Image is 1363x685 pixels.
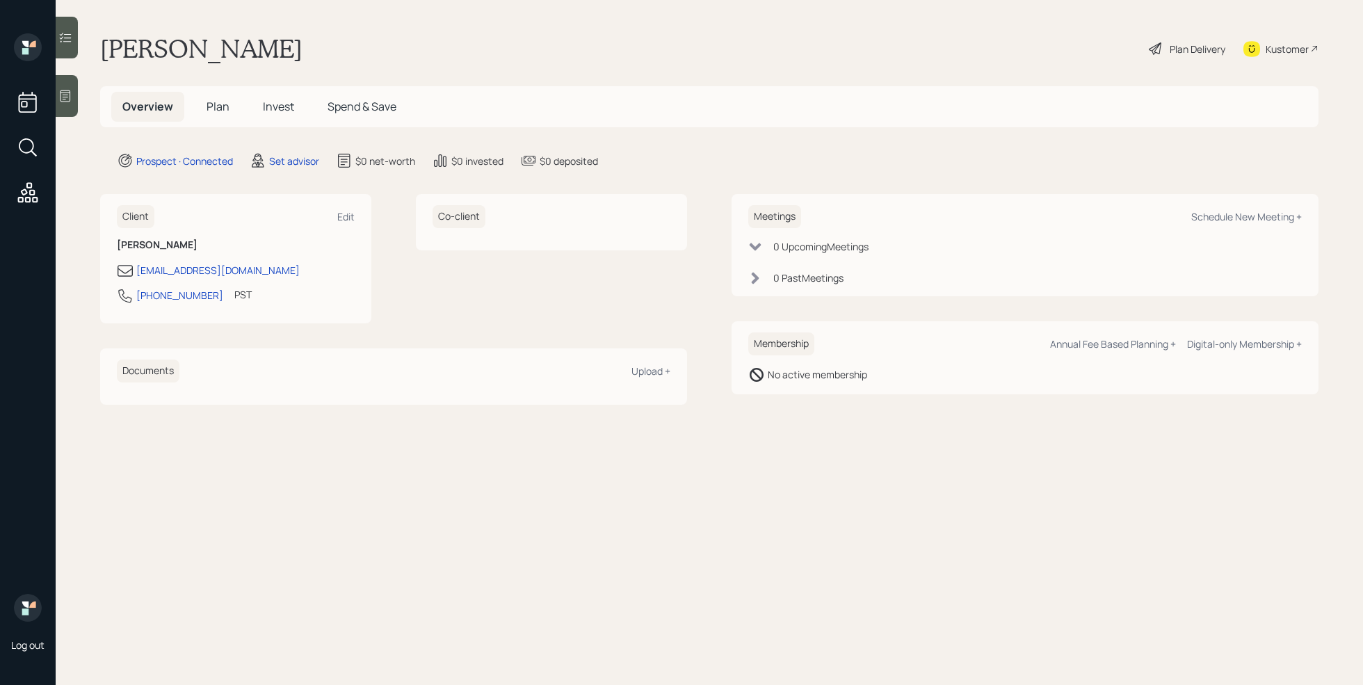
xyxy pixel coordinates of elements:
div: [PHONE_NUMBER] [136,288,223,303]
div: Digital-only Membership + [1187,337,1302,350]
span: Plan [207,99,229,114]
div: Edit [337,210,355,223]
div: Log out [11,638,45,652]
div: Plan Delivery [1170,42,1225,56]
h6: Documents [117,360,179,382]
div: 0 Upcoming Meeting s [773,239,869,254]
h1: [PERSON_NAME] [100,33,303,64]
h6: [PERSON_NAME] [117,239,355,251]
div: Kustomer [1266,42,1309,56]
img: retirable_logo.png [14,594,42,622]
span: Spend & Save [328,99,396,114]
h6: Meetings [748,205,801,228]
div: [EMAIL_ADDRESS][DOMAIN_NAME] [136,263,300,277]
h6: Membership [748,332,814,355]
div: Prospect · Connected [136,154,233,168]
div: No active membership [768,367,867,382]
span: Invest [263,99,294,114]
div: $0 deposited [540,154,598,168]
h6: Client [117,205,154,228]
div: Set advisor [269,154,319,168]
div: $0 net-worth [355,154,415,168]
div: Annual Fee Based Planning + [1050,337,1176,350]
div: 0 Past Meeting s [773,271,844,285]
div: Schedule New Meeting + [1191,210,1302,223]
div: PST [234,287,252,302]
div: $0 invested [451,154,503,168]
span: Overview [122,99,173,114]
h6: Co-client [433,205,485,228]
div: Upload + [631,364,670,378]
